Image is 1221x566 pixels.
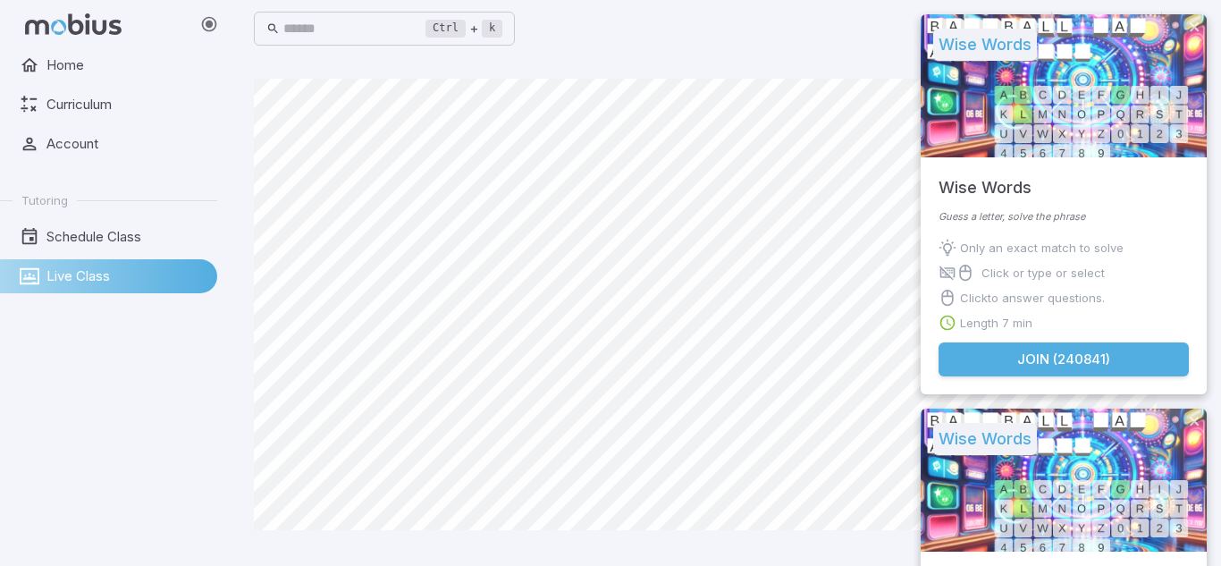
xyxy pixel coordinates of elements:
span: Home [46,55,205,75]
div: + [425,18,502,39]
span: Schedule Class [46,227,205,247]
p: Length 7 min [960,314,1032,332]
button: Join (240841) [939,342,1189,376]
button: Report an Issue [1090,12,1124,46]
kbd: k [482,20,502,38]
p: Guess a letter, solve the phrase [939,209,1189,224]
span: Live Class [46,266,205,286]
p: Only an exact match to solve [960,239,1124,257]
p: Click or type or select [981,264,1105,282]
span: Curriculum [46,95,205,114]
h5: Wise Words [939,157,1032,200]
button: Fullscreen Game [1056,12,1090,46]
button: close [1189,414,1201,431]
h5: Wise Words [933,29,1037,61]
span: Account [46,134,205,154]
div: Join Activity [921,14,1207,394]
button: Join in Zoom Client [1014,12,1048,46]
button: Start Drawing on Questions [1124,12,1158,46]
h5: Wise Words [933,423,1037,455]
span: Tutoring [21,192,68,208]
button: close [1189,20,1201,37]
kbd: Ctrl [425,20,466,38]
p: Click to answer questions. [960,289,1105,307]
